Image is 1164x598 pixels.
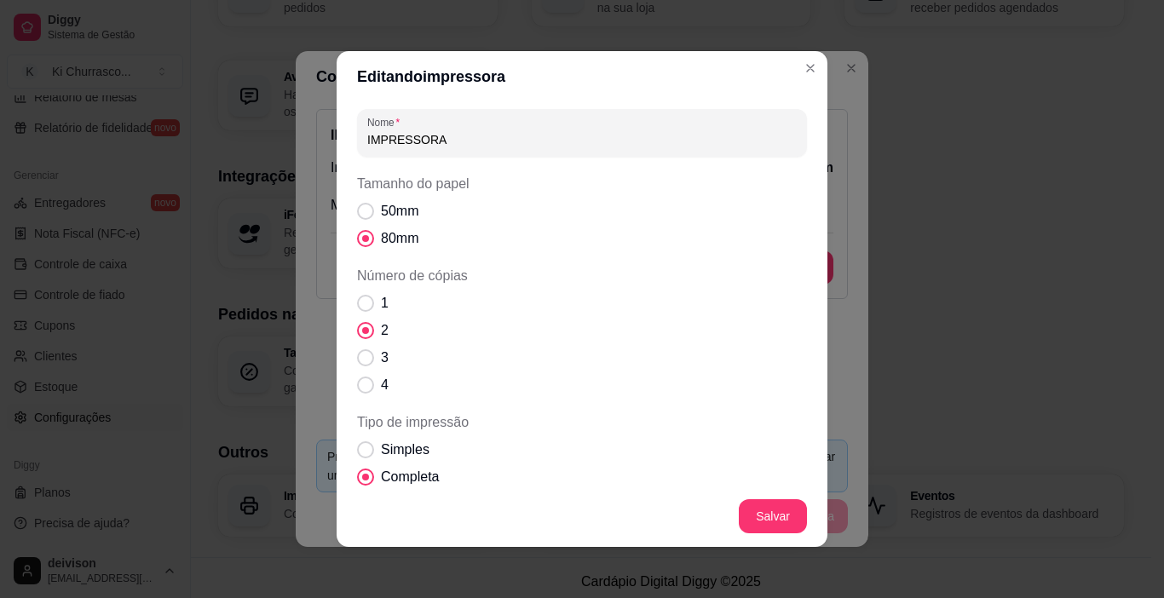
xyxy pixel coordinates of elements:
[797,55,824,82] button: Close
[381,348,389,368] span: 3
[357,412,807,487] div: Tipo de impressão
[381,201,418,221] span: 50mm
[357,174,807,249] div: Tamanho do papel
[337,51,827,102] header: Editando impressora
[357,412,807,433] span: Tipo de impressão
[381,320,389,341] span: 2
[357,266,807,395] div: Número de cópias
[367,115,406,129] label: Nome
[357,266,807,286] span: Número de cópias
[381,440,429,460] span: Simples
[381,467,439,487] span: Completa
[357,174,807,194] span: Tamanho do papel
[381,375,389,395] span: 4
[381,228,418,249] span: 80mm
[739,499,807,533] button: Salvar
[381,293,389,313] span: 1
[367,131,797,148] input: Nome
